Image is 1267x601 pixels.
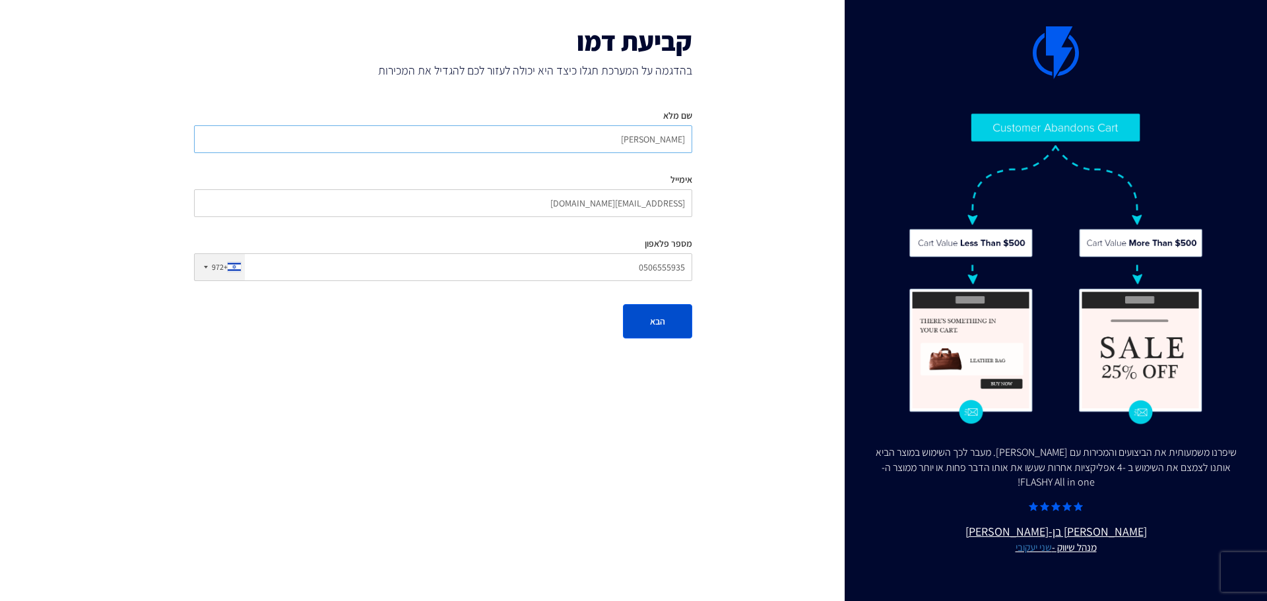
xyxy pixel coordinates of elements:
img: Flashy [908,112,1204,425]
div: Israel (‫ישראל‬‎): +972 [195,254,245,280]
h1: קביעת דמו [194,26,692,55]
small: מנהל שיווק - [871,540,1241,555]
a: שני יעקובי [1016,540,1052,554]
button: הבא [623,304,692,338]
label: אימייל [670,173,692,186]
u: [PERSON_NAME] בן-[PERSON_NAME] [871,523,1241,555]
input: 50-234-5678 [194,253,692,281]
label: שם מלא [663,109,692,122]
span: בהדגמה על המערכת תגלו כיצד היא יכולה לעזור לכם להגדיל את המכירות [194,62,692,79]
div: שיפרנו משמעותית את הביצועים והמכירות עם [PERSON_NAME]. מעבר לכך השימוש במוצר הביא אותנו לצמצם את ... [871,445,1241,491]
label: מספר פלאפון [645,237,692,250]
div: +972 [212,261,228,272]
